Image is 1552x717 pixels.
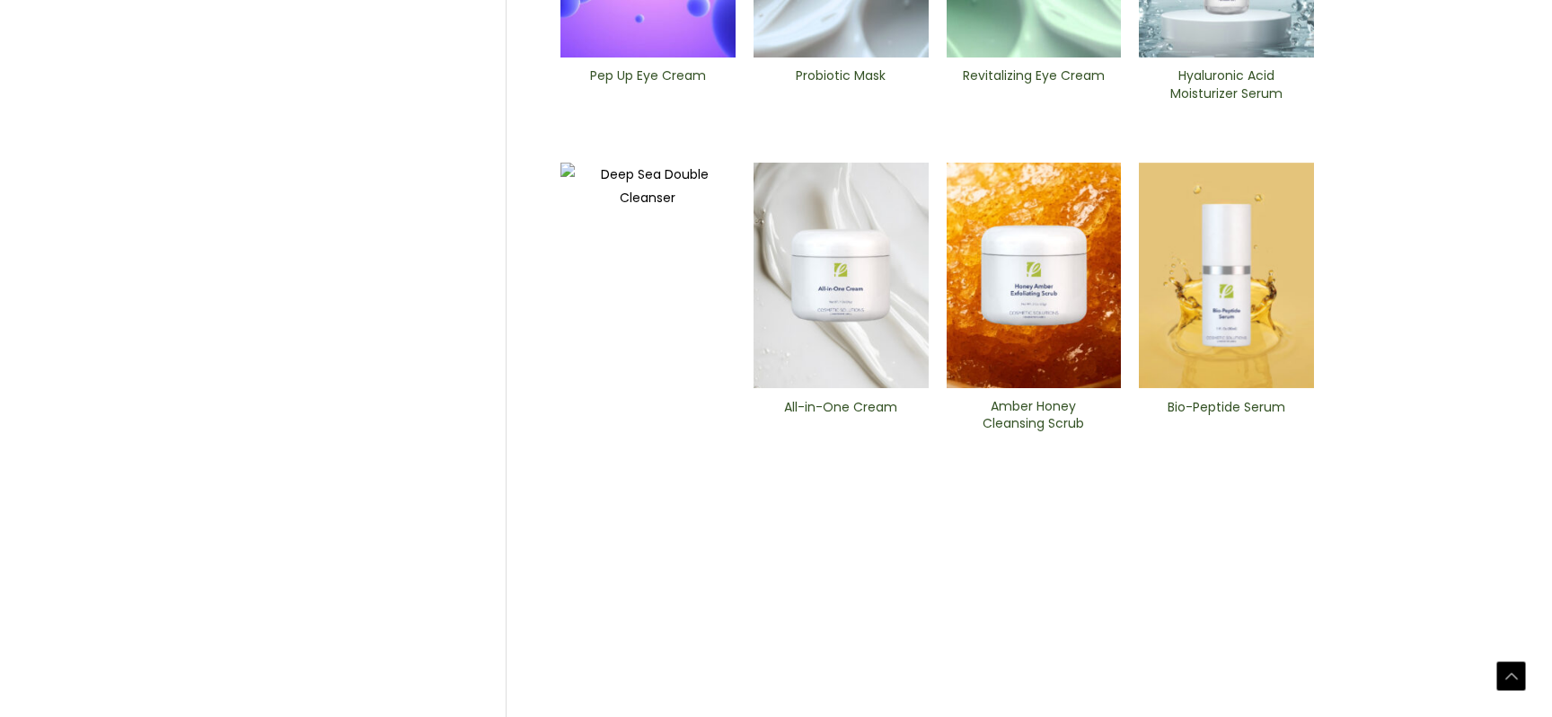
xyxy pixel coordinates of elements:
[769,67,913,108] a: Probiotic Mask
[961,398,1106,438] a: Amber Honey Cleansing Scrub
[1154,399,1299,439] a: Bio-Peptide ​Serum
[1154,399,1299,433] h2: Bio-Peptide ​Serum
[1139,163,1314,389] img: Bio-Peptide ​Serum
[961,398,1106,432] h2: Amber Honey Cleansing Scrub
[947,163,1122,388] img: Amber Honey Cleansing Scrub
[769,399,913,433] h2: All-in-One ​Cream
[754,163,929,389] img: All In One Cream
[1154,67,1299,102] h2: Hyaluronic Acid Moisturizer Serum
[1154,67,1299,108] a: Hyaluronic Acid Moisturizer Serum
[961,67,1106,102] h2: Revitalizing ​Eye Cream
[576,67,720,108] a: Pep Up Eye Cream
[769,67,913,102] h2: Probiotic Mask
[576,67,720,102] h2: Pep Up Eye Cream
[769,399,913,439] a: All-in-One ​Cream
[961,67,1106,108] a: Revitalizing ​Eye Cream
